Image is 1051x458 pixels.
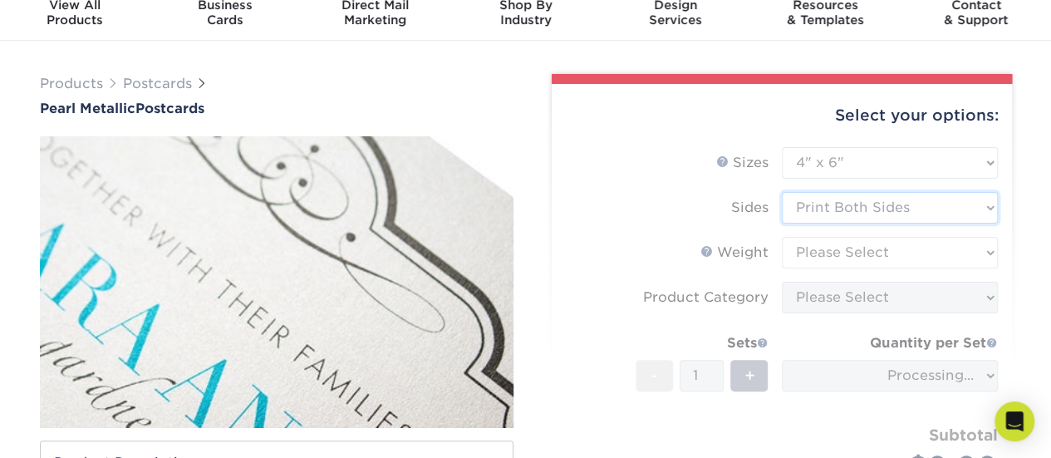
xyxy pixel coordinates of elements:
div: Select your options: [565,84,999,147]
iframe: Google Customer Reviews [4,407,141,452]
div: Open Intercom Messenger [995,401,1034,441]
a: Postcards [123,76,192,91]
a: Pearl MetallicPostcards [40,101,513,116]
h1: Postcards [40,101,513,116]
span: Pearl Metallic [40,101,135,116]
a: Products [40,76,103,91]
img: Pearl Metallic 01 [40,118,513,446]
